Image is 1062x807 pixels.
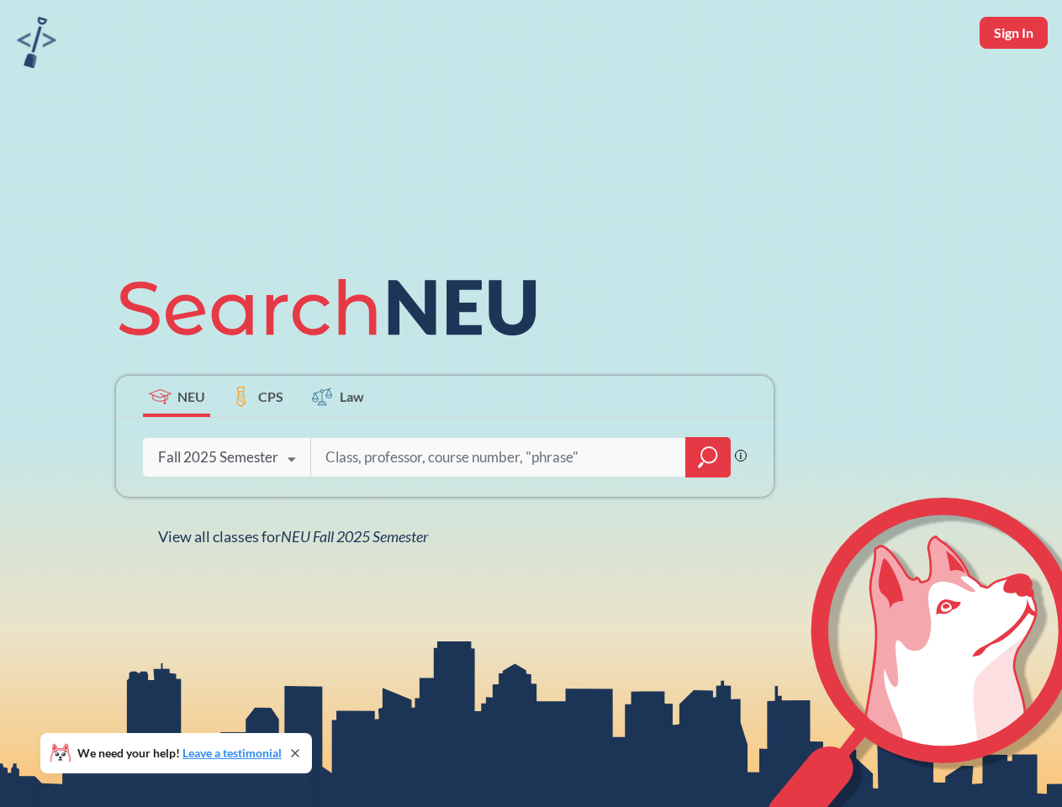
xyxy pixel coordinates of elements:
a: Leave a testimonial [182,746,282,760]
svg: magnifying glass [698,446,718,469]
img: sandbox logo [17,17,56,68]
span: CPS [258,387,283,406]
div: magnifying glass [685,437,731,477]
span: View all classes for [158,527,428,546]
input: Class, professor, course number, "phrase" [324,440,674,475]
button: Sign In [980,17,1048,49]
span: NEU Fall 2025 Semester [281,527,428,546]
div: Fall 2025 Semester [158,448,278,467]
span: NEU [177,387,205,406]
a: sandbox logo [17,17,56,73]
span: Law [340,387,364,406]
span: We need your help! [77,747,282,759]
